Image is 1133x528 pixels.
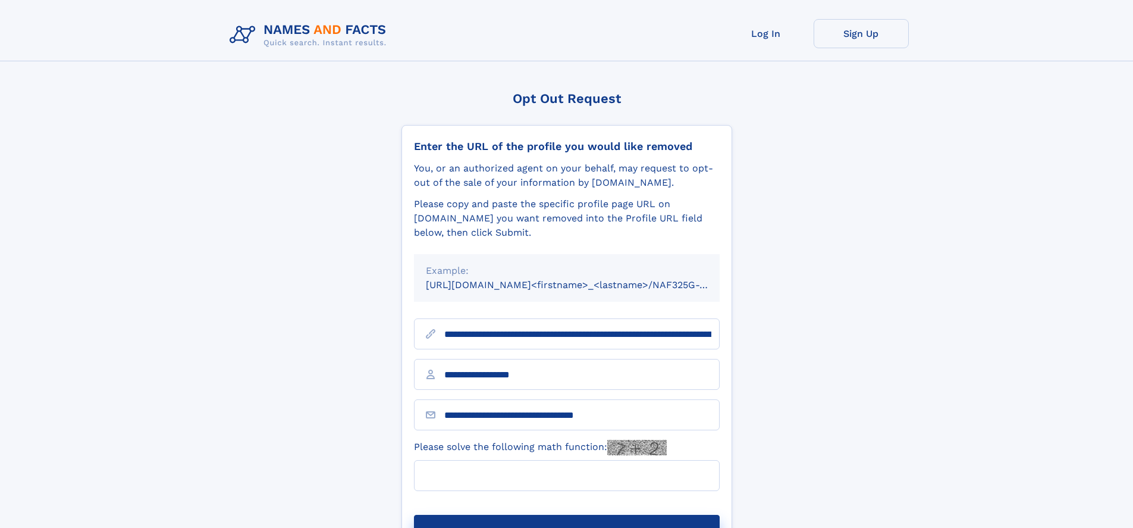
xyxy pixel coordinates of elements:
[414,440,667,455] label: Please solve the following math function:
[814,19,909,48] a: Sign Up
[401,91,732,106] div: Opt Out Request
[414,161,720,190] div: You, or an authorized agent on your behalf, may request to opt-out of the sale of your informatio...
[414,197,720,240] div: Please copy and paste the specific profile page URL on [DOMAIN_NAME] you want removed into the Pr...
[426,264,708,278] div: Example:
[718,19,814,48] a: Log In
[426,279,742,290] small: [URL][DOMAIN_NAME]<firstname>_<lastname>/NAF325G-xxxxxxxx
[414,140,720,153] div: Enter the URL of the profile you would like removed
[225,19,396,51] img: Logo Names and Facts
